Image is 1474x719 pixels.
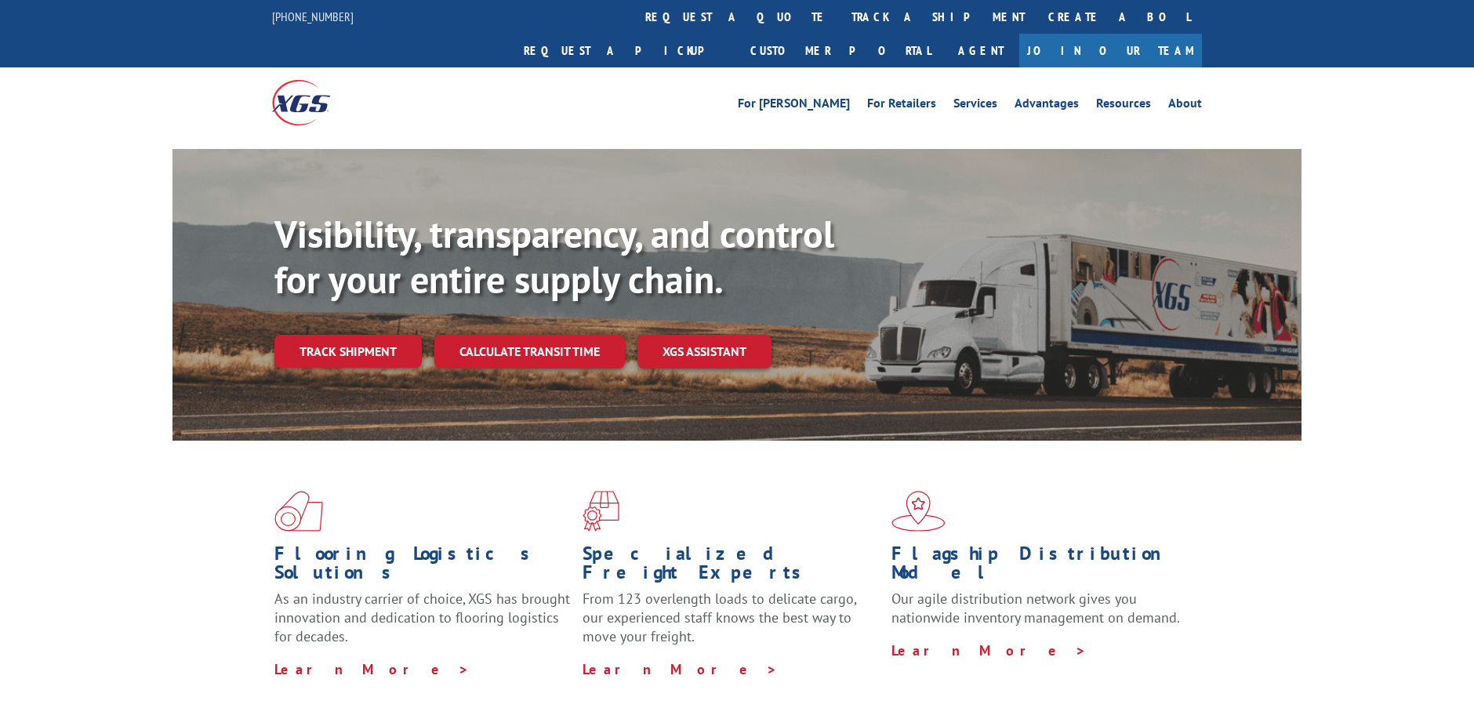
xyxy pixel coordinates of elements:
a: For Retailers [867,97,936,114]
a: Agent [942,34,1019,67]
p: From 123 overlength loads to delicate cargo, our experienced staff knows the best way to move you... [583,590,879,659]
a: Request a pickup [512,34,739,67]
h1: Flooring Logistics Solutions [274,544,571,590]
a: [PHONE_NUMBER] [272,9,354,24]
a: Advantages [1015,97,1079,114]
a: About [1168,97,1202,114]
a: Join Our Team [1019,34,1202,67]
a: XGS ASSISTANT [637,335,771,369]
a: Customer Portal [739,34,942,67]
a: For [PERSON_NAME] [738,97,850,114]
a: Learn More > [583,660,778,678]
h1: Flagship Distribution Model [891,544,1188,590]
a: Calculate transit time [434,335,625,369]
a: Learn More > [274,660,470,678]
img: xgs-icon-flagship-distribution-model-red [891,491,946,532]
a: Track shipment [274,335,422,368]
h1: Specialized Freight Experts [583,544,879,590]
a: Resources [1096,97,1151,114]
b: Visibility, transparency, and control for your entire supply chain. [274,209,834,303]
a: Services [953,97,997,114]
img: xgs-icon-total-supply-chain-intelligence-red [274,491,323,532]
img: xgs-icon-focused-on-flooring-red [583,491,619,532]
span: Our agile distribution network gives you nationwide inventory management on demand. [891,590,1180,626]
a: Learn More > [891,641,1087,659]
span: As an industry carrier of choice, XGS has brought innovation and dedication to flooring logistics... [274,590,570,645]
